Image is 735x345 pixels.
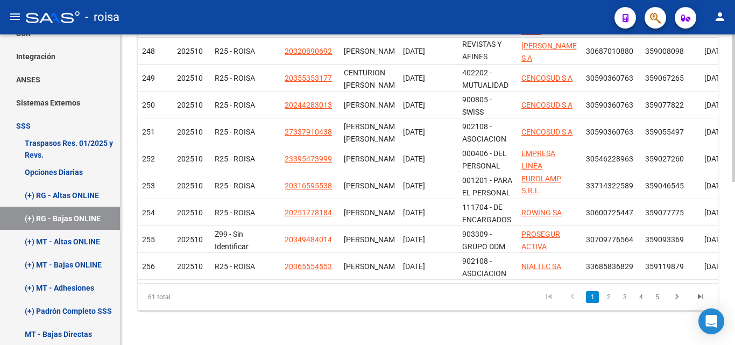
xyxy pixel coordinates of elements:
[618,291,631,303] a: 3
[645,47,684,55] span: 359008098
[539,291,559,303] a: go to first page
[649,288,665,306] li: page 5
[521,41,579,62] span: [PERSON_NAME] S A
[521,74,573,82] span: CENCOSUD S A
[344,235,401,244] span: [PERSON_NAME]
[215,230,249,251] span: Z99 - Sin Identificar
[704,128,726,136] span: [DATE]
[704,154,726,163] span: [DATE]
[521,230,574,263] span: PROSEGUR ACTIVA ARGENTINA SA
[215,262,255,271] span: R25 - ROISA
[521,128,573,136] span: CENCOSUD S A
[344,208,401,217] span: [PERSON_NAME]
[521,149,567,194] span: EMPRESA LINEA DOSCIENTOS DIECI
[586,154,633,163] span: 30546228963
[521,101,573,109] span: CENCOSUD S A
[617,288,633,306] li: page 3
[177,208,203,217] span: 202510
[344,101,401,109] span: [PERSON_NAME]
[215,181,255,190] span: R25 - ROISA
[344,122,401,143] span: [PERSON_NAME] [PERSON_NAME]
[344,154,401,163] span: [PERSON_NAME]
[645,181,684,190] span: 359046545
[586,101,633,109] span: 30590360763
[344,68,401,89] span: CENTURION [PERSON_NAME]
[177,181,203,190] span: 202510
[462,95,494,129] span: 900805 - SWISS MEDICAL
[462,176,512,270] span: 001201 - PARA EL PERSONAL DEL MINISTERIO DE ECONOMIA Y DE OBRAS Y SERVICIOS PUBLICOS
[645,208,684,217] span: 359077775
[403,99,454,111] div: [DATE]
[667,291,687,303] a: go to next page
[704,262,726,271] span: [DATE]
[645,74,684,82] span: 359067265
[285,262,332,271] span: 20365554553
[9,10,22,23] mat-icon: menu
[142,74,155,82] span: 249
[645,235,684,244] span: 359093369
[177,74,203,82] span: 202510
[645,154,684,163] span: 359027260
[462,68,535,126] span: 402202 - MUTUALIDAD INDUSTRIAL TEXTIL [GEOGRAPHIC_DATA]
[138,284,252,311] div: 61 total
[285,128,332,136] span: 27337910438
[586,47,633,55] span: 30687010880
[698,308,724,334] div: Open Intercom Messenger
[462,122,506,167] span: 902108 - ASOCIACION MUTUAL SANCOR
[85,5,119,29] span: - roisa
[285,101,332,109] span: 20244283013
[704,101,726,109] span: [DATE]
[142,101,155,109] span: 250
[586,128,633,136] span: 30590360763
[704,47,726,55] span: [DATE]
[142,47,155,55] span: 248
[403,45,454,58] div: [DATE]
[521,208,562,217] span: ROWING SA
[177,235,203,244] span: 202510
[645,128,684,136] span: 359055497
[142,181,155,190] span: 253
[713,10,726,23] mat-icon: person
[215,128,255,136] span: R25 - ROISA
[177,47,203,55] span: 202510
[285,208,332,217] span: 20251778184
[521,162,569,195] span: ILUMINACION EUROLAMP S.R.L.
[586,181,633,190] span: 33714322589
[586,262,633,271] span: 33685836829
[215,47,255,55] span: R25 - ROISA
[584,288,600,306] li: page 1
[403,207,454,219] div: [DATE]
[651,291,663,303] a: 5
[403,126,454,138] div: [DATE]
[215,74,255,82] span: R25 - ROISA
[633,288,649,306] li: page 4
[142,128,155,136] span: 251
[462,257,506,302] span: 902108 - ASOCIACION MUTUAL SANCOR
[344,47,401,55] span: [PERSON_NAME]
[645,101,684,109] span: 359077822
[142,262,155,271] span: 256
[462,230,505,263] span: 903309 - GRUPO DDM S.A.
[285,154,332,163] span: 23395473999
[142,235,155,244] span: 255
[177,128,203,136] span: 202510
[215,208,255,217] span: R25 - ROISA
[142,208,155,217] span: 254
[344,181,401,190] span: [PERSON_NAME]
[462,149,507,219] span: 000406 - DEL PERSONAL DEL ORGANISMO DE CONTROL EXTERNO
[403,153,454,165] div: [DATE]
[403,180,454,192] div: [DATE]
[285,47,332,55] span: 20320890692
[600,288,617,306] li: page 2
[142,154,155,163] span: 252
[344,262,401,271] span: [PERSON_NAME]
[704,181,726,190] span: [DATE]
[177,101,203,109] span: 202510
[285,181,332,190] span: 20316595538
[403,72,454,85] div: [DATE]
[704,235,726,244] span: [DATE]
[285,74,332,82] span: 20355353177
[586,235,633,244] span: 30709776564
[704,74,726,82] span: [DATE]
[586,208,633,217] span: 30600725447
